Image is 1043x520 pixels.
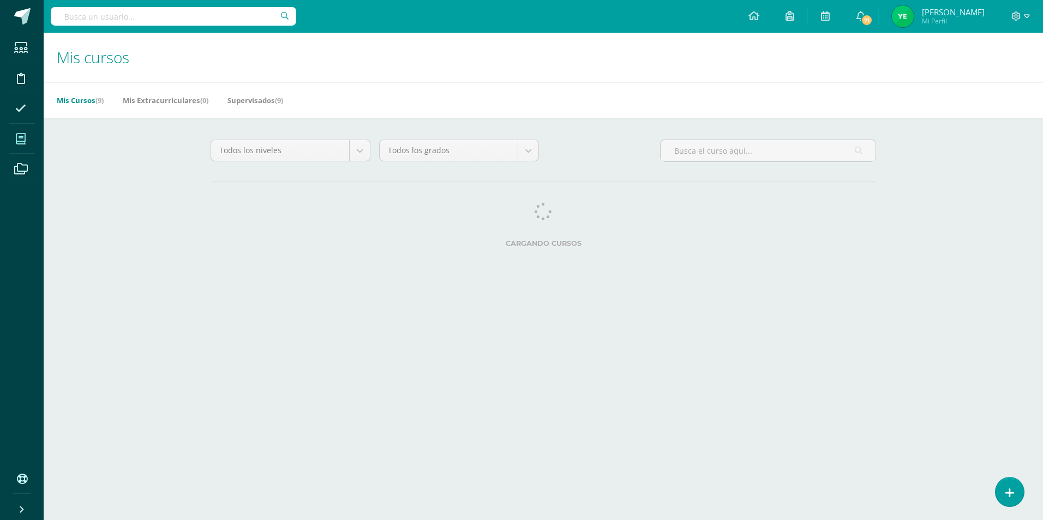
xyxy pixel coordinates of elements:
[200,95,208,105] span: (0)
[219,140,341,161] span: Todos los niveles
[211,140,370,161] a: Todos los niveles
[275,95,283,105] span: (9)
[388,140,509,161] span: Todos los grados
[57,92,104,109] a: Mis Cursos(9)
[57,47,129,68] span: Mis cursos
[922,16,985,26] span: Mi Perfil
[227,92,283,109] a: Supervisados(9)
[51,7,296,26] input: Busca un usuario...
[861,14,873,26] span: 71
[211,239,876,247] label: Cargando cursos
[380,140,538,161] a: Todos los grados
[922,7,985,17] span: [PERSON_NAME]
[892,5,914,27] img: 6fd3bd7d6e4834e5979ff6a5032b647c.png
[123,92,208,109] a: Mis Extracurriculares(0)
[95,95,104,105] span: (9)
[661,140,876,161] input: Busca el curso aquí...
